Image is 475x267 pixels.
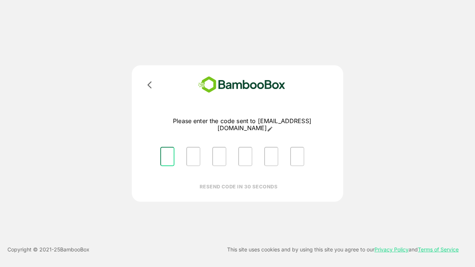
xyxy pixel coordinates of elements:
p: This site uses cookies and by using this site you agree to our and [227,245,459,254]
input: Please enter OTP character 2 [186,147,200,166]
p: Copyright © 2021- 25 BambooBox [7,245,89,254]
input: Please enter OTP character 1 [160,147,174,166]
a: Terms of Service [418,246,459,253]
input: Please enter OTP character 6 [290,147,304,166]
input: Please enter OTP character 4 [238,147,252,166]
img: bamboobox [187,74,296,95]
a: Privacy Policy [374,246,409,253]
p: Please enter the code sent to [EMAIL_ADDRESS][DOMAIN_NAME] [154,118,330,132]
input: Please enter OTP character 3 [212,147,226,166]
input: Please enter OTP character 5 [264,147,278,166]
